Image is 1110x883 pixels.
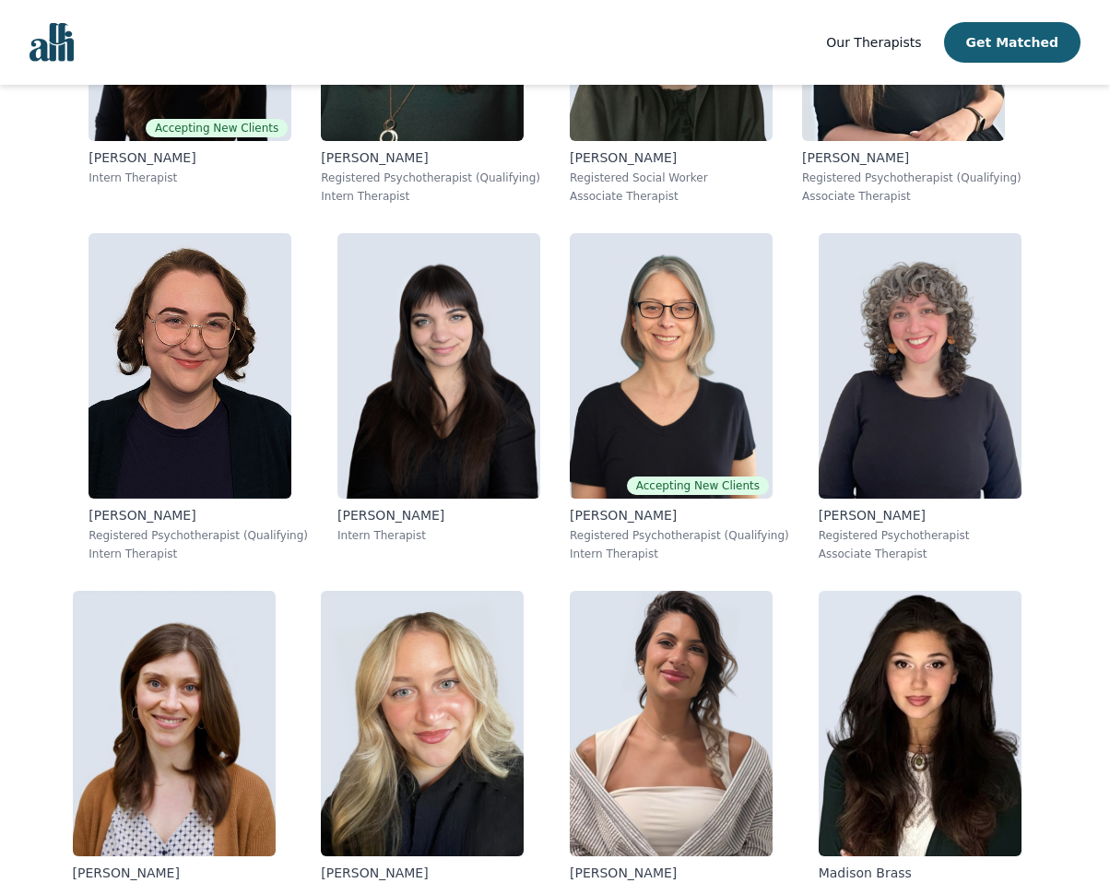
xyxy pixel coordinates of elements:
img: Taylor_Watson [73,591,276,856]
p: [PERSON_NAME] [321,148,540,167]
img: Christina_Johnson [337,233,540,499]
p: [PERSON_NAME] [802,148,1021,167]
p: Registered Psychotherapist (Qualifying) [570,528,789,543]
img: Fernanda_Bravo [570,591,773,856]
img: Rose_Willow [89,233,291,499]
p: Intern Therapist [89,171,291,185]
p: Intern Therapist [89,547,308,561]
p: Intern Therapist [321,189,540,204]
p: Registered Psychotherapist [819,528,1021,543]
p: Registered Social Worker [570,171,773,185]
button: Get Matched [944,22,1080,63]
p: [PERSON_NAME] [89,148,291,167]
img: Meghan_Dudley [570,233,773,499]
img: Jordan_Nardone [819,233,1021,499]
p: [PERSON_NAME] [337,506,540,524]
p: Madison Brass [819,864,1038,882]
p: Registered Psychotherapist (Qualifying) [321,171,540,185]
p: Intern Therapist [337,528,540,543]
p: Associate Therapist [802,189,1021,204]
p: [PERSON_NAME] [321,864,540,882]
span: Our Therapists [826,35,921,50]
span: Accepting New Clients [627,477,769,495]
img: alli logo [30,23,74,62]
span: Accepting New Clients [146,119,288,137]
p: Associate Therapist [570,189,773,204]
p: [PERSON_NAME] [570,864,789,882]
p: [PERSON_NAME] [89,506,308,524]
p: [PERSON_NAME] [570,148,773,167]
a: Our Therapists [826,31,921,53]
img: Vanessa_Morcone [321,591,524,856]
p: [PERSON_NAME] [819,506,1021,524]
a: Meghan_DudleyAccepting New Clients[PERSON_NAME]Registered Psychotherapist (Qualifying)Intern Ther... [555,218,804,576]
a: Rose_Willow[PERSON_NAME]Registered Psychotherapist (Qualifying)Intern Therapist [74,218,323,576]
p: Associate Therapist [819,547,1021,561]
p: [PERSON_NAME] [570,506,789,524]
p: Registered Psychotherapist (Qualifying) [802,171,1021,185]
img: Madison_Brass [819,591,1021,856]
p: [PERSON_NAME] [73,864,292,882]
a: Jordan_Nardone[PERSON_NAME]Registered PsychotherapistAssociate Therapist [804,218,1036,576]
a: Christina_Johnson[PERSON_NAME]Intern Therapist [323,218,555,576]
p: Registered Psychotherapist (Qualifying) [89,528,308,543]
p: Intern Therapist [570,547,789,561]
